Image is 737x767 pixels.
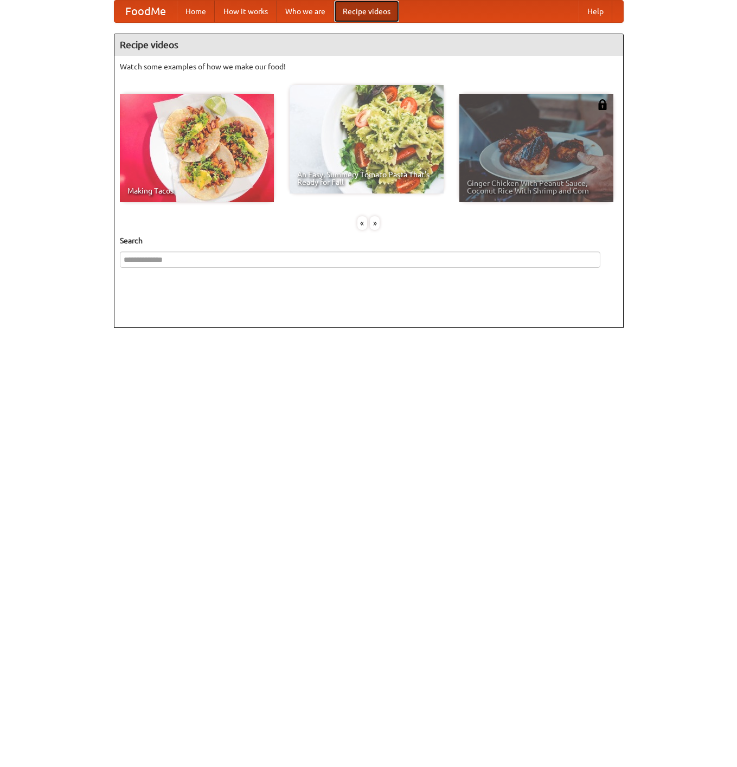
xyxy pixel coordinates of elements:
a: FoodMe [114,1,177,22]
div: « [357,216,367,230]
p: Watch some examples of how we make our food! [120,61,618,72]
h4: Recipe videos [114,34,623,56]
span: Making Tacos [127,187,266,195]
span: An Easy, Summery Tomato Pasta That's Ready for Fall [297,171,436,186]
a: Home [177,1,215,22]
a: How it works [215,1,277,22]
img: 483408.png [597,99,608,110]
a: Help [579,1,612,22]
a: Recipe videos [334,1,399,22]
div: » [370,216,380,230]
a: Who we are [277,1,334,22]
a: Making Tacos [120,94,274,202]
a: An Easy, Summery Tomato Pasta That's Ready for Fall [290,85,444,194]
h5: Search [120,235,618,246]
